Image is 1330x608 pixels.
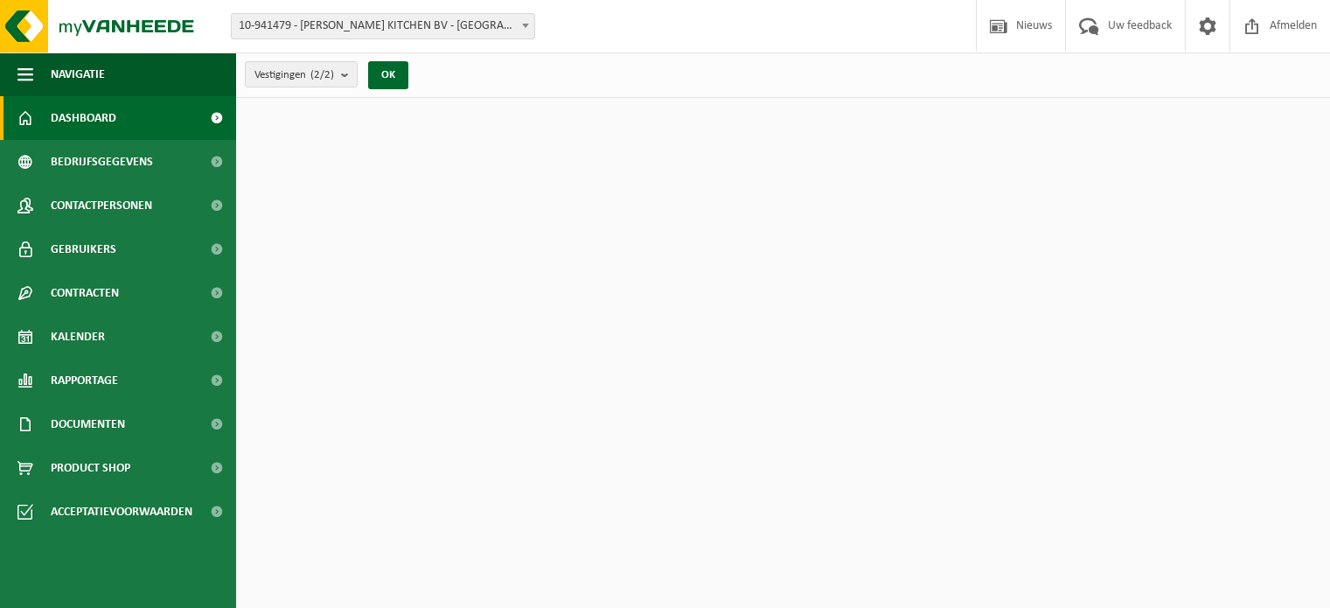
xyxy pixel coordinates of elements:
span: Navigatie [51,52,105,96]
count: (2/2) [310,69,334,80]
button: Vestigingen(2/2) [245,61,358,87]
span: Rapportage [51,359,118,402]
span: Acceptatievoorwaarden [51,490,192,534]
span: Dashboard [51,96,116,140]
button: OK [368,61,408,89]
span: Kalender [51,315,105,359]
span: 10-941479 - HERMAN MAES KITCHEN BV - HARELBEKE [231,13,535,39]
span: Vestigingen [254,62,334,88]
span: Bedrijfsgegevens [51,140,153,184]
span: Contactpersonen [51,184,152,227]
span: 10-941479 - HERMAN MAES KITCHEN BV - HARELBEKE [232,14,534,38]
span: Gebruikers [51,227,116,271]
span: Documenten [51,402,125,446]
span: Product Shop [51,446,130,490]
span: Contracten [51,271,119,315]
